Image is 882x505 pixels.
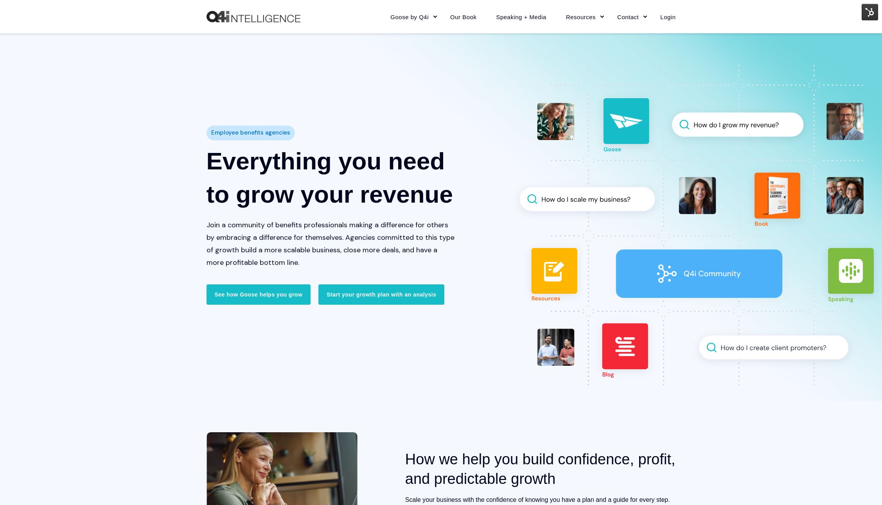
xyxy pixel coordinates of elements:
a: See how Goose helps you grow [207,284,311,305]
a: Start your growth plan with an analysis [318,284,444,305]
p: Join a community of benefits professionals making a difference for others by embracing a differen... [207,219,455,269]
span: Employee benefits agencies [211,127,290,138]
a: Back to Home [207,11,300,23]
img: Q4intelligence, LLC logo [207,11,300,23]
h2: How we help you build confidence, profit, and predictable growth [405,449,676,489]
h1: Everything you need to grow your revenue [207,144,455,211]
img: HubSpot Tools Menu Toggle [862,4,878,20]
iframe: Chat Widget [843,467,882,505]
